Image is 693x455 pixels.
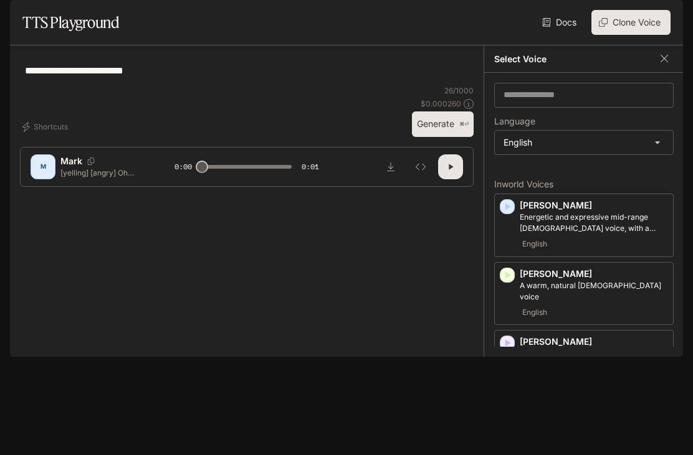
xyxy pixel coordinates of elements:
[520,335,668,348] p: [PERSON_NAME]
[459,121,469,128] p: ⌘⏎
[82,157,100,165] button: Copy Voice ID
[408,154,433,179] button: Inspect
[421,98,461,109] p: $ 0.000260
[520,237,550,251] span: English
[412,111,474,137] button: Generate⌘⏎
[520,305,550,320] span: English
[20,117,73,137] button: Shortcuts
[520,268,668,280] p: [PERSON_NAME]
[378,154,403,179] button: Download audio
[444,85,474,96] p: 26 / 1000
[22,10,119,35] h1: TTS Playground
[540,10,581,35] a: Docs
[495,131,673,154] div: English
[494,117,535,126] p: Language
[591,10,671,35] button: Clone Voice
[33,157,53,177] div: M
[174,161,192,173] span: 0:00
[520,199,668,212] p: [PERSON_NAME]
[60,167,145,178] p: [yelling] [angry] Oh Shit!
[520,280,668,303] p: A warm, natural female voice
[520,212,668,234] p: Energetic and expressive mid-range male voice, with a mildly nasal quality
[494,180,674,189] p: Inworld Voices
[302,161,319,173] span: 0:01
[9,6,32,29] button: open drawer
[60,155,82,167] p: Mark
